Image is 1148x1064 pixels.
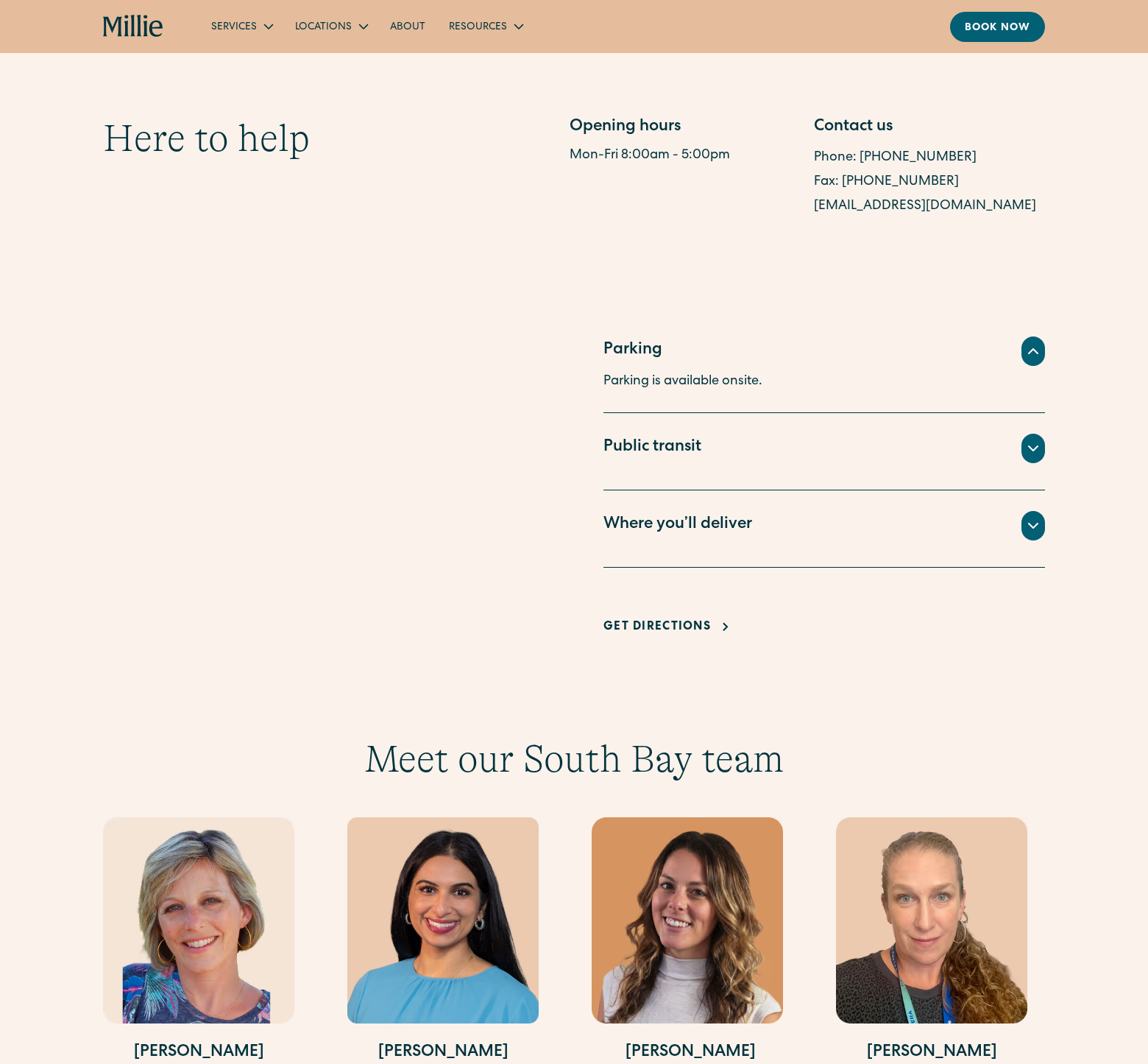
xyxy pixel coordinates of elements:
[965,21,1030,36] div: Book now
[603,339,662,363] div: Parking
[449,20,507,35] div: Resources
[570,146,801,166] div: Mon-Fri 8:00am - 5:00pm
[199,14,283,38] div: Services
[103,116,310,161] h2: Here to help
[103,15,164,38] a: home
[603,372,1045,392] p: Parking is available onsite.
[814,175,959,189] a: Fax: [PHONE_NUMBER]
[603,436,701,460] div: Public transit
[603,513,752,538] div: Where you’ll deliver
[570,116,801,140] div: Opening hours
[603,619,734,636] a: Get Directions
[814,116,1045,140] div: Contact us
[603,619,711,636] div: Get Directions
[950,12,1045,42] a: Book now
[283,14,378,38] div: Locations
[211,20,257,35] div: Services
[103,736,1045,782] h3: Meet our South Bay team
[378,14,437,38] a: About
[814,200,1036,213] a: [EMAIL_ADDRESS][DOMAIN_NAME]
[814,151,977,164] a: Phone: [PHONE_NUMBER]
[437,14,534,38] div: Resources
[295,20,352,35] div: Locations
